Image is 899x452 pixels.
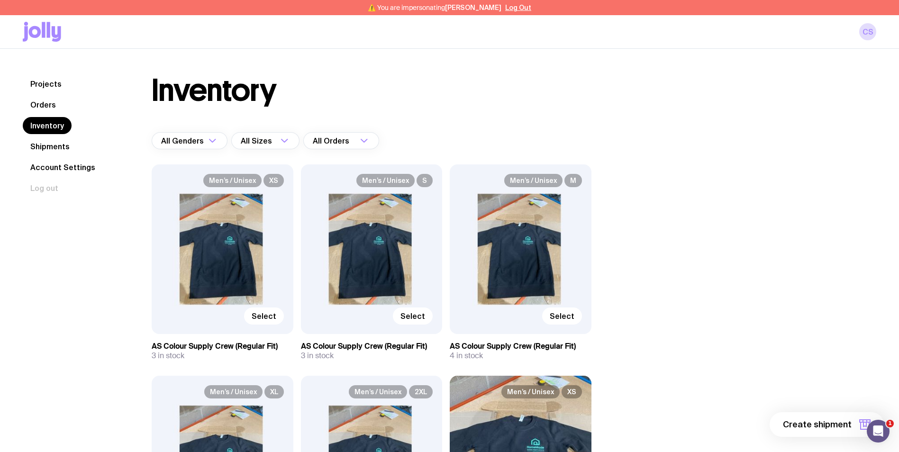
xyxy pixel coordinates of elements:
[564,174,582,187] span: M
[152,132,227,149] div: Search for option
[349,385,407,398] span: Men’s / Unisex
[356,174,415,187] span: Men’s / Unisex
[161,132,206,149] span: All Genders
[562,385,582,398] span: XS
[859,23,876,40] a: CS
[886,420,894,427] span: 1
[368,4,501,11] span: ⚠️ You are impersonating
[313,132,351,149] span: All Orders
[263,174,284,187] span: XS
[152,342,293,351] h3: AS Colour Supply Crew (Regular Fit)
[504,174,563,187] span: Men’s / Unisex
[23,180,66,197] button: Log out
[23,138,77,155] a: Shipments
[400,311,425,321] span: Select
[252,311,276,321] span: Select
[770,412,884,437] button: Create shipment
[264,385,284,398] span: XL
[301,351,334,361] span: 3 in stock
[231,132,300,149] div: Search for option
[203,174,262,187] span: Men’s / Unisex
[417,174,433,187] span: S
[505,4,531,11] button: Log Out
[152,351,184,361] span: 3 in stock
[23,96,64,113] a: Orders
[550,311,574,321] span: Select
[23,117,72,134] a: Inventory
[301,342,443,351] h3: AS Colour Supply Crew (Regular Fit)
[241,132,274,149] span: All Sizes
[152,75,276,106] h1: Inventory
[783,419,852,430] span: Create shipment
[274,132,278,149] input: Search for option
[450,351,483,361] span: 4 in stock
[445,4,501,11] span: [PERSON_NAME]
[23,75,69,92] a: Projects
[23,159,103,176] a: Account Settings
[501,385,560,398] span: Men’s / Unisex
[204,385,263,398] span: Men’s / Unisex
[409,385,433,398] span: 2XL
[351,132,357,149] input: Search for option
[450,342,591,351] h3: AS Colour Supply Crew (Regular Fit)
[867,420,890,443] iframe: Intercom live chat
[303,132,379,149] div: Search for option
